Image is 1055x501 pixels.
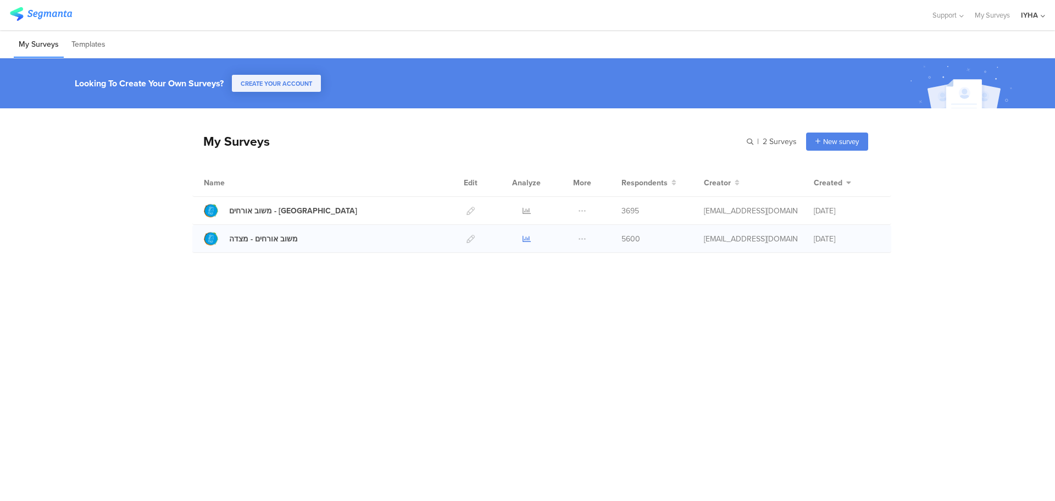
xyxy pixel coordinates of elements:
[814,177,851,189] button: Created
[814,233,880,245] div: [DATE]
[459,169,482,196] div: Edit
[232,75,321,92] button: CREATE YOUR ACCOUNT
[10,7,72,21] img: segmanta logo
[621,177,668,189] span: Respondents
[756,136,760,147] span: |
[229,233,298,245] div: משוב אורחים - מצדה
[814,177,842,189] span: Created
[241,79,312,88] span: CREATE YOUR ACCOUNT
[704,205,797,217] div: ofir@iyha.org.il
[763,136,797,147] span: 2 Surveys
[704,177,740,189] button: Creator
[621,177,676,189] button: Respondents
[204,203,357,218] a: משוב אורחים - [GEOGRAPHIC_DATA]
[814,205,880,217] div: [DATE]
[1021,10,1038,20] div: IYHA
[66,32,110,58] li: Templates
[704,177,731,189] span: Creator
[570,169,594,196] div: More
[204,177,270,189] div: Name
[229,205,357,217] div: משוב אורחים - עין גדי
[621,233,640,245] span: 5600
[204,232,298,246] a: משוב אורחים - מצדה
[621,205,639,217] span: 3695
[510,169,543,196] div: Analyze
[906,62,1019,112] img: create_account_image.svg
[704,233,797,245] div: ofir@iyha.org.il
[75,77,224,90] div: Looking To Create Your Own Surveys?
[14,32,64,58] li: My Surveys
[192,132,270,151] div: My Surveys
[932,10,957,20] span: Support
[823,136,859,147] span: New survey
